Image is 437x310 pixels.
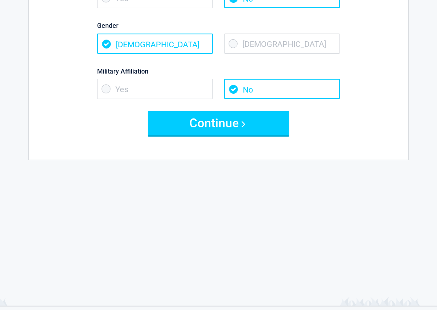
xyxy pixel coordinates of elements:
span: Yes [97,79,213,99]
span: [DEMOGRAPHIC_DATA] [97,34,213,54]
span: No [224,79,340,99]
button: Continue [148,112,289,136]
label: Military Affiliation [97,66,340,77]
label: Gender [97,21,340,32]
span: [DEMOGRAPHIC_DATA] [224,34,340,54]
